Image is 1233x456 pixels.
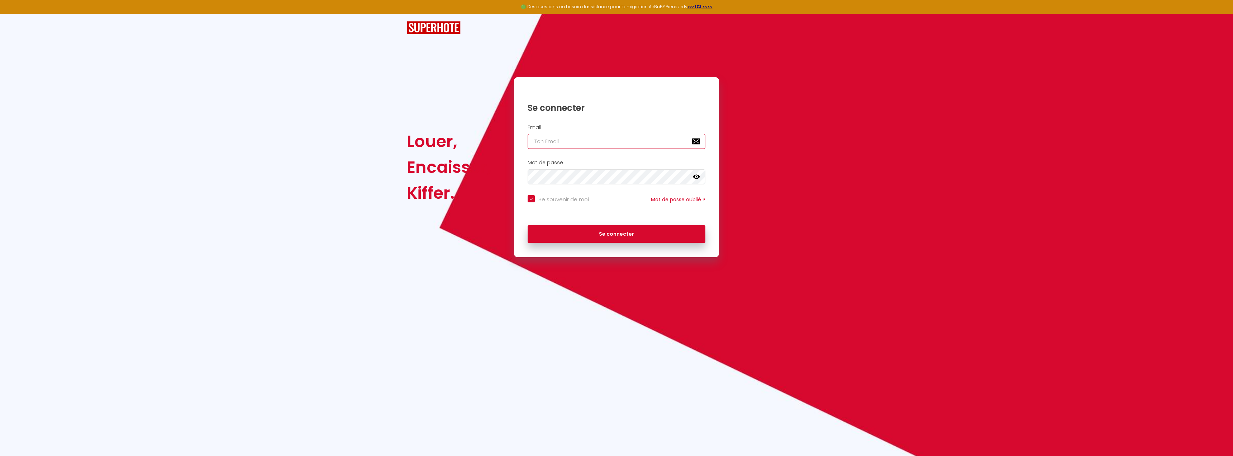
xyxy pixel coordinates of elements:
a: >>> ICI <<<< [687,4,713,10]
div: Kiffer. [407,180,491,206]
a: Mot de passe oublié ? [651,196,705,203]
input: Ton Email [528,134,705,149]
div: Encaisser, [407,154,491,180]
h2: Email [528,124,705,131]
img: SuperHote logo [407,21,461,34]
h2: Mot de passe [528,160,705,166]
h1: Se connecter [528,102,705,113]
button: Se connecter [528,225,705,243]
div: Louer, [407,128,491,154]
